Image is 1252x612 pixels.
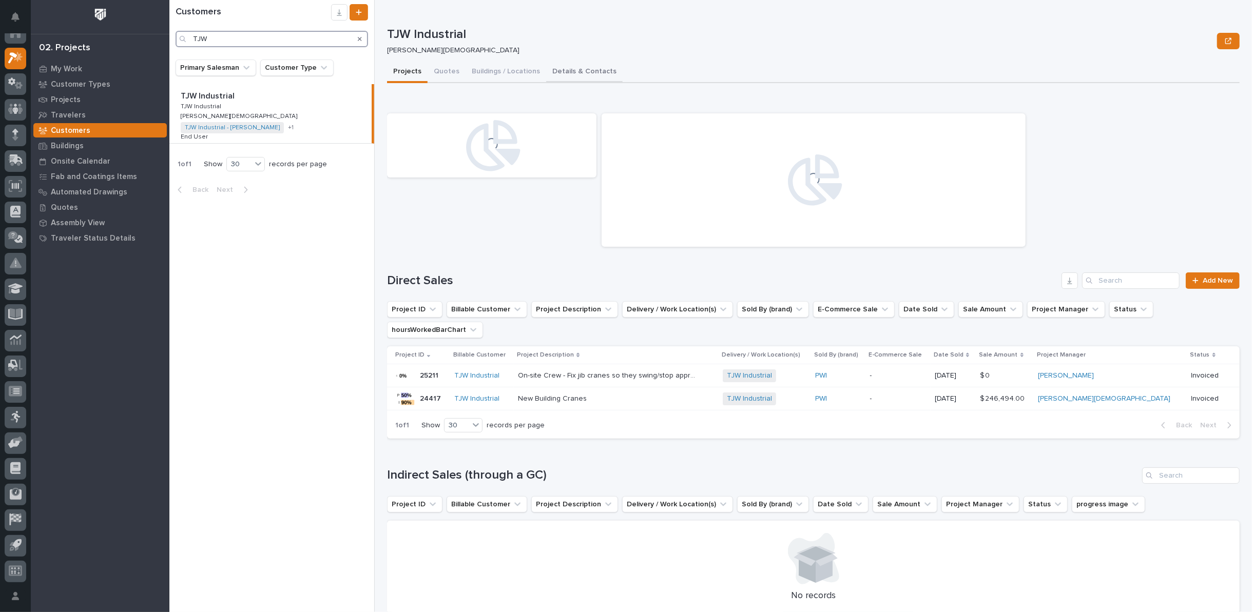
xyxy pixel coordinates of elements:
[873,496,937,512] button: Sale Amount
[181,89,237,101] p: TJW Industrial
[813,496,869,512] button: Date Sold
[51,126,90,135] p: Customers
[870,371,927,380] p: -
[169,152,200,177] p: 1 of 1
[51,111,86,120] p: Travelers
[815,371,827,380] a: PWI
[31,76,169,92] a: Customer Types
[518,392,589,403] p: New Building Cranes
[176,60,256,76] button: Primary Salesman
[979,349,1018,361] p: Sale Amount
[176,31,368,47] input: Search
[51,234,136,243] p: Traveler Status Details
[622,301,733,318] button: Delivery / Work Location(s)
[31,61,169,76] a: My Work
[428,62,466,83] button: Quotes
[51,157,110,166] p: Onsite Calendar
[51,219,105,228] p: Assembly View
[176,7,331,18] h1: Customers
[454,371,499,380] a: TJW Industrial
[487,421,545,430] p: records per page
[387,322,483,338] button: hoursWorkedBarChart
[518,369,700,380] p: On-site Crew - Fix jib cranes so they swing/stop appropriately
[813,301,895,318] button: E-Commerce Sale
[1024,496,1068,512] button: Status
[181,131,210,141] p: End User
[727,394,772,403] a: TJW Industrial
[51,95,81,105] p: Projects
[447,301,527,318] button: Billable Customer
[31,123,169,138] a: Customers
[31,107,169,123] a: Travelers
[213,185,256,194] button: Next
[1203,277,1233,284] span: Add New
[1027,301,1105,318] button: Project Manager
[31,92,169,107] a: Projects
[31,215,169,230] a: Assembly View
[169,185,213,194] button: Back
[517,349,574,361] p: Project Description
[387,46,1209,55] p: [PERSON_NAME][DEMOGRAPHIC_DATA]
[387,413,417,438] p: 1 of 1
[185,124,280,131] a: TJW Industrial - [PERSON_NAME]
[91,5,110,24] img: Workspace Logo
[1191,371,1224,380] p: Invoiced
[453,349,506,361] p: Billable Customer
[227,159,252,170] div: 30
[980,392,1027,403] p: $ 246,494.00
[31,138,169,153] a: Buildings
[722,349,800,361] p: Delivery / Work Location(s)
[181,101,223,110] p: TJW Industrial
[958,301,1023,318] button: Sale Amount
[169,84,374,144] a: TJW IndustrialTJW Industrial TJW IndustrialTJW Industrial [PERSON_NAME][DEMOGRAPHIC_DATA][PERSON_...
[546,62,623,83] button: Details & Contacts
[387,496,442,512] button: Project ID
[31,169,169,184] a: Fab and Coatings Items
[1170,421,1192,430] span: Back
[454,394,499,403] a: TJW Industrial
[531,496,618,512] button: Project Description
[288,125,294,131] span: + 1
[466,62,546,83] button: Buildings / Locations
[531,301,618,318] button: Project Description
[1038,371,1094,380] a: [PERSON_NAME]
[935,371,972,380] p: [DATE]
[399,590,1227,602] p: No records
[31,153,169,169] a: Onsite Calendar
[1082,272,1180,289] input: Search
[814,349,858,361] p: Sold By (brand)
[1037,349,1086,361] p: Project Manager
[387,27,1213,42] p: TJW Industrial
[31,200,169,215] a: Quotes
[870,394,927,403] p: -
[622,496,733,512] button: Delivery / Work Location(s)
[1200,421,1223,430] span: Next
[186,185,208,194] span: Back
[1191,394,1224,403] p: Invoiced
[181,111,299,120] p: [PERSON_NAME][DEMOGRAPHIC_DATA]
[420,392,443,403] p: 24417
[31,184,169,200] a: Automated Drawings
[51,172,137,182] p: Fab and Coatings Items
[737,301,809,318] button: Sold By (brand)
[387,387,1240,410] tr: 2441724417 TJW Industrial New Building CranesNew Building Cranes TJW Industrial PWI -[DATE]$ 246,...
[51,188,127,197] p: Automated Drawings
[445,420,469,431] div: 30
[1190,349,1210,361] p: Status
[934,349,964,361] p: Date Sold
[737,496,809,512] button: Sold By (brand)
[39,43,90,54] div: 02. Projects
[387,468,1138,483] h1: Indirect Sales (through a GC)
[269,160,327,169] p: records per page
[1196,421,1240,430] button: Next
[980,369,992,380] p: $ 0
[387,273,1057,288] h1: Direct Sales
[1038,394,1170,403] a: [PERSON_NAME][DEMOGRAPHIC_DATA]
[1153,421,1196,430] button: Back
[935,394,972,403] p: [DATE]
[1142,467,1240,484] input: Search
[815,394,827,403] a: PWI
